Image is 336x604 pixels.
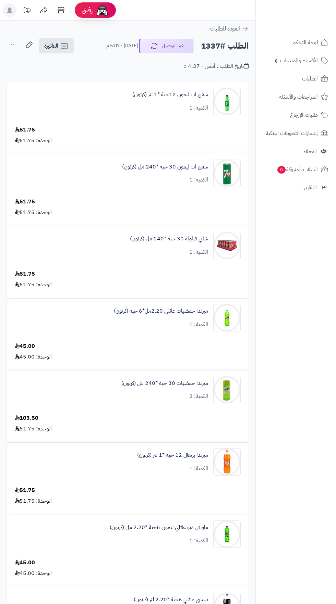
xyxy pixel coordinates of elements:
[189,176,208,184] div: الكمية: 1
[132,91,208,99] a: سفن اب ليمون 12حبة *1 لتر (كرتون)
[277,166,286,174] span: 0
[189,320,208,328] div: الكمية: 1
[214,88,240,115] img: 1747540828-789ab214-413e-4ccd-b32f-1699f0bc-90x90.jpg
[15,487,35,494] div: 51.75
[277,165,318,174] span: السلات المتروكة
[304,183,317,192] span: التقارير
[260,143,332,160] a: العملاء
[110,524,208,531] a: ماونتن ديو عائلي ليمون 6حبة *2.20 مل (كرتون)
[15,209,52,216] div: الوحدة: 51.75
[260,125,332,141] a: إشعارات التحويلات البنكية
[39,38,74,53] a: الفاتورة
[95,3,109,17] img: ai-face.png
[189,104,208,112] div: الكمية: 1
[214,448,240,476] img: 1747574948-012000802850_1-90x90.jpg
[134,596,208,604] a: بيبسي عائلي 6حبة *2.20 لتر (كرتون)
[279,92,318,102] span: المراجعات والأسئلة
[114,307,208,315] a: ميرندا حمضيات عائلي 2.20مل*6 حبة (كرتون)
[302,74,318,84] span: الطلبات
[121,379,208,387] a: ميرندا حمضيات 30 حبة *240 مل (كرتون)
[260,179,332,196] a: التقارير
[82,6,93,14] span: رفيق
[280,56,318,65] span: الأقسام والمنتجات
[214,304,240,331] img: 1747544486-c60db756-6ee7-44b0-a7d4-ec449800-90x90.jpg
[260,34,332,51] a: لوحة التحكم
[15,137,52,144] div: الوحدة: 51.75
[15,353,52,361] div: الوحدة: 45.00
[303,147,317,156] span: العملاء
[260,161,332,178] a: السلات المتروكة0
[189,248,208,256] div: الكمية: 1
[183,62,249,70] div: تاريخ الطلب : أمس - 4:37 م
[139,39,194,53] button: قيد التوصيل
[260,89,332,105] a: المراجعات والأسئلة
[292,38,318,47] span: لوحة التحكم
[189,465,208,473] div: الكمية: 1
[214,520,240,548] img: 1747588858-4d4c8b2f-7c20-467b-8c41-c5b54741-90x90.jpg
[210,25,240,33] span: العودة للطلبات
[214,232,240,259] img: 1747542247-c40cb516-d5e3-4db4-836a-13cf9282-90x90.jpg
[289,5,329,20] img: logo-2.png
[130,235,208,243] a: شاني فراولة 30 حبة *240 مل (كرتون)
[15,414,38,422] div: 103.50
[15,270,35,278] div: 51.75
[106,42,138,49] small: [DATE] - 5:07 م
[15,198,35,206] div: 51.75
[122,163,208,171] a: سفن اب ليمون 30 حبة *240 مل (كرتون)
[260,107,332,123] a: طلبات الإرجاع
[201,39,249,53] h2: الطلب #1337
[18,3,35,19] a: تحديثات المنصة
[15,281,52,289] div: الوحدة: 51.75
[210,25,249,33] a: العودة للطلبات
[137,451,208,459] a: ميرندا برتقال 12 حبة *1 لتر (كرتون)
[260,71,332,87] a: الطلبات
[15,126,35,134] div: 51.75
[15,497,52,505] div: الوحدة: 51.75
[15,559,35,567] div: 45.00
[15,569,52,577] div: الوحدة: 45.00
[15,425,52,433] div: الوحدة: 51.75
[189,537,208,545] div: الكمية: 1
[189,392,208,400] div: الكمية: 2
[214,160,240,187] img: 1747541124-caa6673e-b677-477c-bbb4-b440b79b-90x90.jpg
[44,42,58,50] span: الفاتورة
[266,128,318,138] span: إشعارات التحويلات البنكية
[214,376,240,403] img: 1747566616-1481083d-48b6-4b0f-b89f-c8f09a39-90x90.jpg
[290,110,318,120] span: طلبات الإرجاع
[15,342,35,350] div: 45.00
